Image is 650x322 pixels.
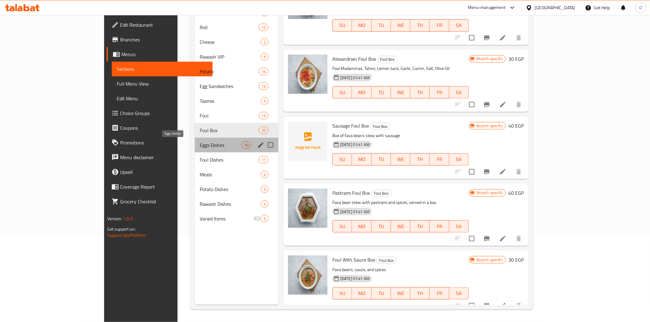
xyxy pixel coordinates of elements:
[200,68,258,75] div: Potato
[200,171,261,178] span: Meals
[511,97,526,112] button: delete
[374,21,389,30] span: TU
[352,220,371,232] button: MO
[452,222,466,231] span: SA
[332,153,352,166] button: SU
[432,21,447,30] span: FR
[200,24,258,31] span: Roll
[391,19,410,32] button: WE
[354,21,369,30] span: MO
[394,222,408,231] span: WE
[120,21,208,29] span: Edit Restaurant
[107,47,213,62] a: Menus
[120,198,208,205] span: Grocery Checklist
[200,156,258,163] div: Foul Dishes
[378,56,397,63] span: Foul Box
[332,121,369,130] span: Sausage Foul Box
[195,49,278,64] div: Rawash VIP9
[430,153,449,166] button: FR
[372,86,391,98] button: TU
[374,222,389,231] span: TU
[259,83,268,89] span: 13
[338,209,372,215] span: [DATE] 01:41 AM
[107,231,146,239] a: Support.OpsPlatform
[511,164,526,179] button: delete
[480,97,494,112] button: Branch-specific-item
[195,197,278,211] div: Rawash Dishes4
[394,155,408,164] span: WE
[335,21,350,30] span: SU
[195,35,278,49] div: Cheese2
[474,190,506,196] span: Branch specific
[371,190,391,197] div: Foul Box
[120,36,208,43] span: Branches
[261,201,268,207] span: 4
[338,142,372,148] span: [DATE] 01:41 AM
[123,215,133,223] span: 1.0.0
[535,4,575,11] div: [GEOGRAPHIC_DATA]
[200,82,258,90] span: Egg Sandwiches
[112,91,213,106] a: Edit Menu
[394,289,408,298] span: WE
[465,165,478,178] span: Select to update
[410,287,430,300] button: TH
[370,123,390,130] span: Foul Box
[499,168,507,175] a: Edit menu item
[120,109,208,117] span: Choice Groups
[499,34,507,41] a: Edit menu item
[200,186,261,193] span: Potato Dishes
[374,289,389,298] span: TU
[261,215,268,222] div: items
[413,155,427,164] span: TH
[120,183,208,190] span: Coverage Report
[430,19,449,32] button: FR
[354,289,369,298] span: MO
[352,19,371,32] button: MO
[499,302,507,309] a: Edit menu item
[432,222,447,231] span: FR
[332,287,352,300] button: SU
[117,95,208,102] span: Edit Menu
[338,75,372,81] span: [DATE] 01:41 AM
[112,76,213,91] a: Full Menu View
[107,121,213,135] a: Coupons
[200,127,258,134] span: Foul Box
[261,216,268,222] span: 5
[394,21,408,30] span: WE
[259,69,268,75] span: 14
[354,222,369,231] span: MO
[288,189,327,228] img: Pastrami Foul Box
[195,123,278,138] div: Foul Box10
[499,235,507,242] a: Edit menu item
[372,19,391,32] button: TU
[117,65,208,73] span: Sections
[465,232,478,245] span: Select to update
[120,154,208,161] span: Menu disclaimer
[480,30,494,45] button: Branch-specific-item
[391,220,410,232] button: WE
[499,101,507,108] a: Edit menu item
[432,289,447,298] span: FR
[200,215,253,222] span: Varied Items
[259,25,268,30] span: 12
[117,80,208,87] span: Full Menu View
[374,155,389,164] span: TU
[410,153,430,166] button: TH
[449,86,469,98] button: SA
[410,86,430,98] button: TH
[259,128,268,133] span: 10
[195,182,278,197] div: Potato Dishes3
[508,121,524,130] h6: 40 EGP
[200,53,261,60] span: Rawash VIP
[332,199,469,206] p: Fava bean stew with pastrami and spices, served in a box.
[107,106,213,121] a: Choice Groups
[391,86,410,98] button: WE
[449,153,469,166] button: SA
[511,231,526,246] button: delete
[335,222,350,231] span: SU
[352,287,371,300] button: MO
[410,19,430,32] button: TH
[195,108,278,123] div: Foul13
